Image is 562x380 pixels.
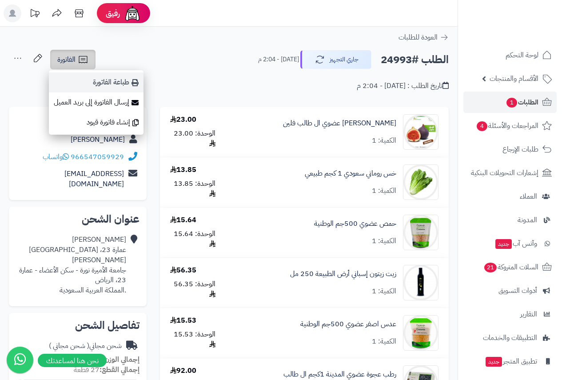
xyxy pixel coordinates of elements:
span: التطبيقات والخدمات [483,332,537,344]
a: التطبيقات والخدمات [463,327,557,348]
span: أدوات التسويق [498,284,537,297]
a: حمص عضوي 500جم الوطنية [314,219,396,229]
a: أدوات التسويق [463,280,557,301]
a: خس روماني سعودي 1 كجم طبيعي [305,168,396,179]
h2: عنوان الشحن [16,214,140,224]
span: طلبات الإرجاع [502,143,538,156]
div: 15.64 [170,215,196,225]
img: ai-face.png [124,4,141,22]
div: الوحدة: 15.64 [170,229,215,249]
a: المدونة [463,209,557,231]
a: 966547059929 [71,152,124,162]
strong: إجمالي القطع: [100,364,140,375]
span: 1 [506,98,517,108]
div: 92.00 [170,366,196,376]
a: السلات المتروكة21 [463,256,557,278]
span: العودة للطلبات [399,32,438,43]
strong: إجمالي الوزن: [102,354,140,365]
img: 1677673325-spanish-olive-oil-1_10-90x90.jpg [403,265,438,300]
span: جديد [495,239,512,249]
div: 23.00 [170,115,196,125]
div: الوحدة: 56.35 [170,279,215,300]
div: 15.53 [170,316,196,326]
a: التقارير [463,304,557,325]
img: 1690580761-6281062538272-90x90.jpg [403,215,438,250]
span: العملاء [520,190,537,203]
a: إنشاء فاتورة قيود [49,112,143,132]
div: الكمية: 1 [372,336,396,347]
small: [DATE] - 2:04 م [258,55,299,64]
span: التقارير [520,308,537,320]
span: جديد [486,357,502,367]
span: رفيق [106,8,120,19]
small: 27 قطعة [74,364,140,375]
div: الوحدة: 13.85 [170,179,215,199]
span: 4 [477,121,487,131]
span: المراجعات والأسئلة [476,120,538,132]
a: إشعارات التحويلات البنكية [463,162,557,184]
div: الوحدة: 15.53 [170,329,215,350]
a: لوحة التحكم [463,44,557,66]
a: واتساب [43,152,69,162]
a: وآتس آبجديد [463,233,557,254]
span: الطلبات [506,96,538,108]
img: logo-2.png [502,25,554,44]
div: [PERSON_NAME] عمارة 23، [GEOGRAPHIC_DATA][PERSON_NAME] جامعة الأميرة نورة - سكن الأعضاء - عمارة 2... [16,235,126,296]
span: وآتس آب [494,237,537,250]
img: 1691940249-6281062539071-90x90.jpg [403,315,438,351]
a: رطب عجوة عضوي المدينة 1كجم ال طالب [283,369,396,380]
span: تطبيق المتجر [485,355,537,368]
img: 1674401351-ROMAIN-LETTUCE-SAUDI-90x90.jpg [403,164,438,200]
div: تاريخ الطلب : [DATE] - 2:04 م [357,81,449,91]
div: شحن مجاني [49,341,122,351]
a: طلبات الإرجاع [463,139,557,160]
div: 56.35 [170,265,196,276]
div: الكمية: 1 [372,186,396,196]
a: طباعة الفاتورة [49,72,143,92]
div: الكمية: 1 [372,136,396,146]
h2: تفاصيل العميل [16,114,140,124]
span: ( شحن مجاني ) [49,340,89,351]
a: عدس اصفر عضوي 500جم الوطنية [300,319,396,329]
a: العملاء [463,186,557,207]
span: الفاتورة [57,54,76,65]
div: 13.85 [170,165,196,175]
a: العودة للطلبات [399,32,449,43]
a: [PERSON_NAME] [71,134,125,145]
a: المراجعات والأسئلة4 [463,115,557,136]
span: 21 [484,263,497,272]
div: الكمية: 1 [372,236,396,246]
a: [EMAIL_ADDRESS][DOMAIN_NAME] [64,168,124,189]
h2: الطلب #24993 [381,51,449,69]
a: زيت زيتون إسباني أرض الطبيعة 250 مل [290,269,396,279]
span: إشعارات التحويلات البنكية [471,167,538,179]
a: الفاتورة [50,50,96,69]
div: الوحدة: 23.00 [170,128,215,149]
small: 10.19 كجم [69,354,140,365]
span: الأقسام والمنتجات [490,72,538,85]
span: السلات المتروكة [483,261,538,273]
div: الكمية: 1 [372,286,396,296]
a: إرسال الفاتورة إلى بريد العميل [49,92,143,112]
a: الطلبات1 [463,92,557,113]
button: جاري التجهيز [300,50,371,69]
span: لوحة التحكم [506,49,538,61]
a: تحديثات المنصة [24,4,46,24]
a: [PERSON_NAME] عضوي ال طالب فلين [283,118,396,128]
a: تطبيق المتجرجديد [463,351,557,372]
span: المدونة [518,214,537,226]
img: 1674398207-0da888fb-8394-4ce9-95b0-0bcc1a8c48f1-thumbnail-770x770-70-90x90.jpeg [403,114,438,150]
h2: تفاصيل الشحن [16,320,140,331]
